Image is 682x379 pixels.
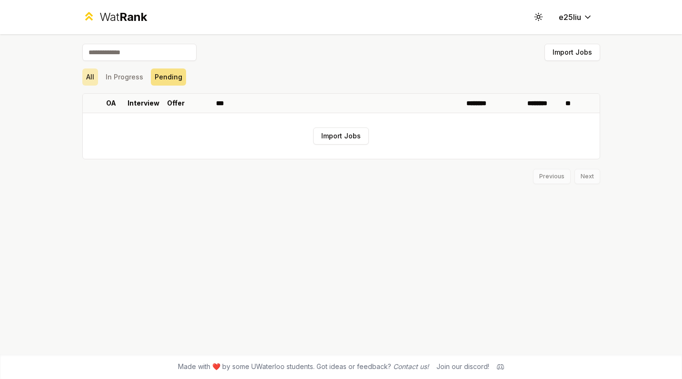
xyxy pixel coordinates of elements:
button: All [82,68,98,86]
p: Offer [167,98,185,108]
span: Made with ❤️ by some UWaterloo students. Got ideas or feedback? [178,362,429,371]
p: Interview [128,98,159,108]
div: Wat [99,10,147,25]
button: Pending [151,68,186,86]
button: Import Jobs [544,44,600,61]
a: WatRank [82,10,148,25]
button: In Progress [102,68,147,86]
div: Join our discord! [436,362,489,371]
button: Import Jobs [313,127,369,145]
a: Contact us! [393,362,429,370]
button: e25liu [551,9,600,26]
span: Rank [119,10,147,24]
p: OA [106,98,116,108]
span: e25liu [559,11,581,23]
